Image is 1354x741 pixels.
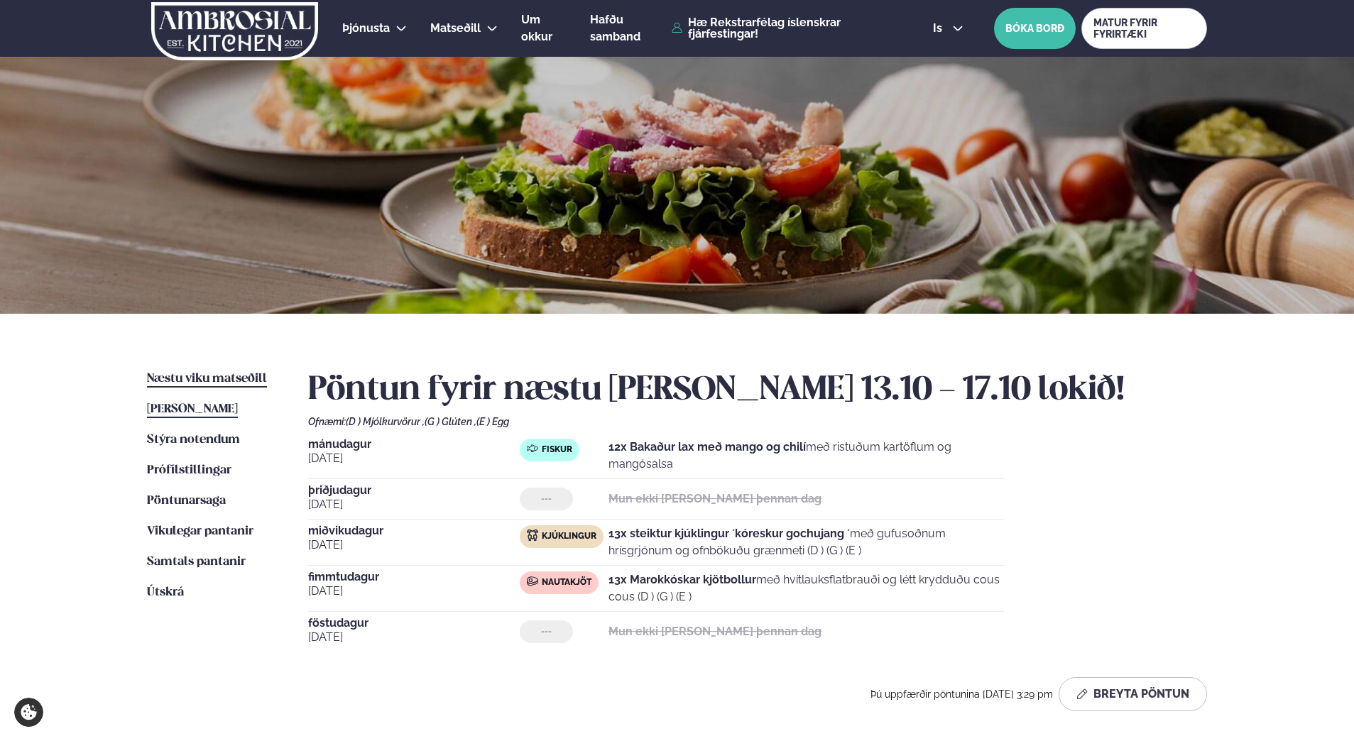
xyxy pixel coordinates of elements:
[147,556,246,568] span: Samtals pantanir
[342,21,390,35] span: Þjónusta
[994,8,1076,49] button: BÓKA BORÐ
[308,485,520,496] span: þriðjudagur
[147,403,238,415] span: [PERSON_NAME]
[147,373,267,385] span: Næstu viku matseðill
[308,525,520,537] span: miðvikudagur
[1059,677,1207,711] button: Breyta Pöntun
[308,571,520,583] span: fimmtudagur
[308,439,520,450] span: mánudagur
[308,416,1207,427] div: Ofnæmi:
[150,2,320,60] img: logo
[542,531,596,542] span: Kjúklingur
[922,23,975,34] button: is
[147,401,238,418] a: [PERSON_NAME]
[425,416,476,427] span: (G ) Glúten ,
[147,462,231,479] a: Prófílstillingar
[308,537,520,554] span: [DATE]
[147,370,267,388] a: Næstu viku matseðill
[521,13,552,43] span: Um okkur
[590,11,665,45] a: Hafðu samband
[608,439,1004,473] p: með ristuðum kartöflum og mangósalsa
[608,492,821,505] strong: Mun ekki [PERSON_NAME] þennan dag
[542,577,591,588] span: Nautakjöt
[608,573,756,586] strong: 13x Marokkóskar kjötbollur
[147,523,253,540] a: Vikulegar pantanir
[541,626,552,637] span: ---
[147,434,240,446] span: Stýra notendum
[147,464,231,476] span: Prófílstillingar
[608,625,821,638] strong: Mun ekki [PERSON_NAME] þennan dag
[527,443,538,454] img: fish.svg
[476,416,509,427] span: (E ) Egg
[608,571,1004,605] p: með hvítlauksflatbrauði og létt krydduðu cous cous (D ) (G ) (E )
[147,493,226,510] a: Pöntunarsaga
[342,20,390,37] a: Þjónusta
[308,370,1207,410] h2: Pöntun fyrir næstu [PERSON_NAME] 13.10 - 17.10 lokið!
[308,583,520,600] span: [DATE]
[308,629,520,646] span: [DATE]
[147,554,246,571] a: Samtals pantanir
[590,13,640,43] span: Hafðu samband
[430,21,481,35] span: Matseðill
[527,576,538,587] img: beef.svg
[521,11,567,45] a: Um okkur
[147,525,253,537] span: Vikulegar pantanir
[672,17,900,40] a: Hæ Rekstrarfélag íslenskrar fjárfestingar!
[430,20,481,37] a: Matseðill
[608,525,1004,559] p: með gufusoðnum hrísgrjónum og ofnbökuðu grænmeti (D ) (G ) (E )
[933,23,946,34] span: is
[608,440,806,454] strong: 12x Bakaður lax með mango og chilí
[147,432,240,449] a: Stýra notendum
[308,617,520,629] span: föstudagur
[870,688,1053,700] span: Þú uppfærðir pöntunina [DATE] 3:29 pm
[14,698,43,727] a: Cookie settings
[308,450,520,467] span: [DATE]
[1081,8,1207,49] a: MATUR FYRIR FYRIRTÆKI
[147,495,226,507] span: Pöntunarsaga
[542,444,572,456] span: Fiskur
[608,527,850,540] strong: 13x steiktur kjúklingur ´kóreskur gochujang ´
[346,416,425,427] span: (D ) Mjólkurvörur ,
[541,493,552,505] span: ---
[308,496,520,513] span: [DATE]
[147,584,184,601] a: Útskrá
[147,586,184,598] span: Útskrá
[527,529,538,541] img: chicken.svg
